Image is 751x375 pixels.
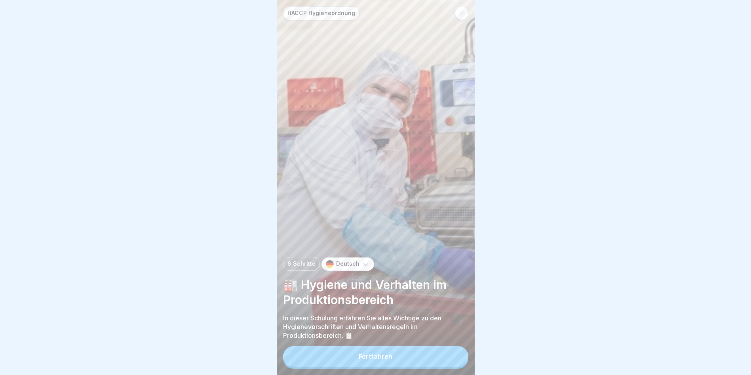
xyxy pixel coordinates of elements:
div: Fortfahren [359,353,392,360]
p: In dieser Schulung erfahren Sie alles Wichtige zu den Hygienevorschriften und Verhaltensregeln im... [283,314,468,340]
button: Fortfahren [283,346,468,367]
p: Deutsch [336,261,359,267]
p: 🏭 Hygiene und Verhalten im Produktionsbereich [283,277,468,307]
p: HACCP Hygieneordnung [287,10,355,17]
p: 6 Schritte [287,261,316,267]
img: de.svg [326,260,334,268]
